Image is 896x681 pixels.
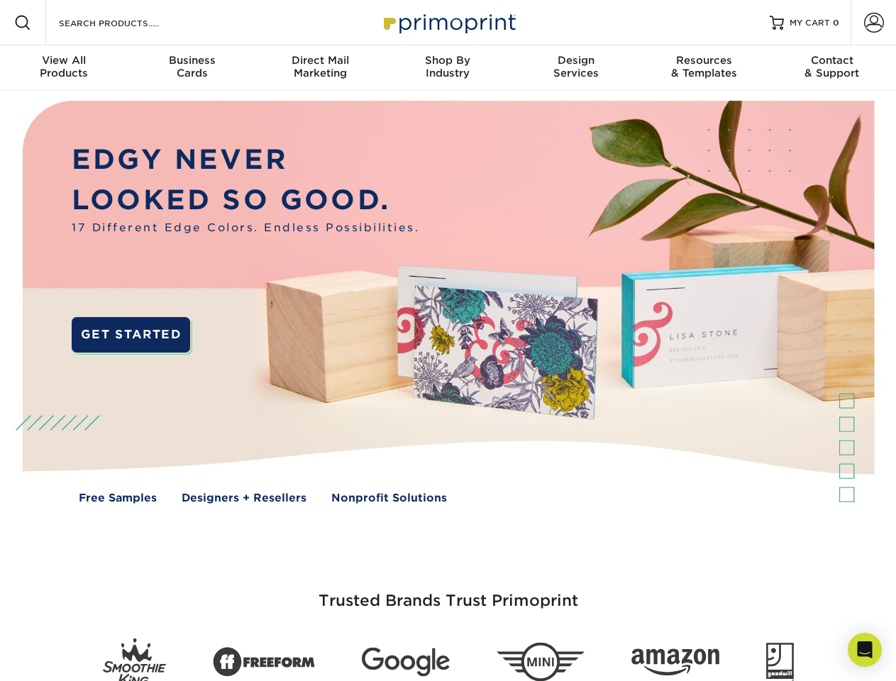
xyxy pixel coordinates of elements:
span: Resources [640,54,768,67]
div: Cards [128,54,255,79]
a: Direct MailMarketing [256,45,384,91]
a: DesignServices [512,45,640,91]
img: Amazon [631,649,719,676]
a: Shop ByIndustry [384,45,511,91]
a: Resources& Templates [640,45,768,91]
div: Marketing [256,54,384,79]
a: GET STARTED [72,317,190,353]
span: Contact [768,54,896,67]
span: Direct Mail [256,54,384,67]
input: SEARCH PRODUCTS..... [57,14,196,31]
a: BusinessCards [128,45,255,91]
a: Designers + Resellers [182,490,306,506]
div: Open Intercom Messenger [848,633,882,667]
span: MY CART [790,17,830,29]
a: Free Samples [79,490,157,506]
span: Shop By [384,54,511,67]
a: Nonprofit Solutions [331,490,447,506]
span: 17 Different Edge Colors. Endless Possibilities. [72,220,419,236]
img: Google [362,648,450,677]
div: & Support [768,54,896,79]
div: & Templates [640,54,768,79]
span: 0 [833,18,839,28]
span: Business [128,54,255,67]
img: Goodwill [766,643,794,681]
h3: Trusted Brands Trust Primoprint [33,558,863,627]
div: Services [512,54,640,79]
p: EDGY NEVER [72,140,419,180]
p: LOOKED SO GOOD. [72,180,419,221]
span: Design [512,54,640,67]
div: Industry [384,54,511,79]
img: Primoprint [377,7,519,38]
a: Contact& Support [768,45,896,91]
